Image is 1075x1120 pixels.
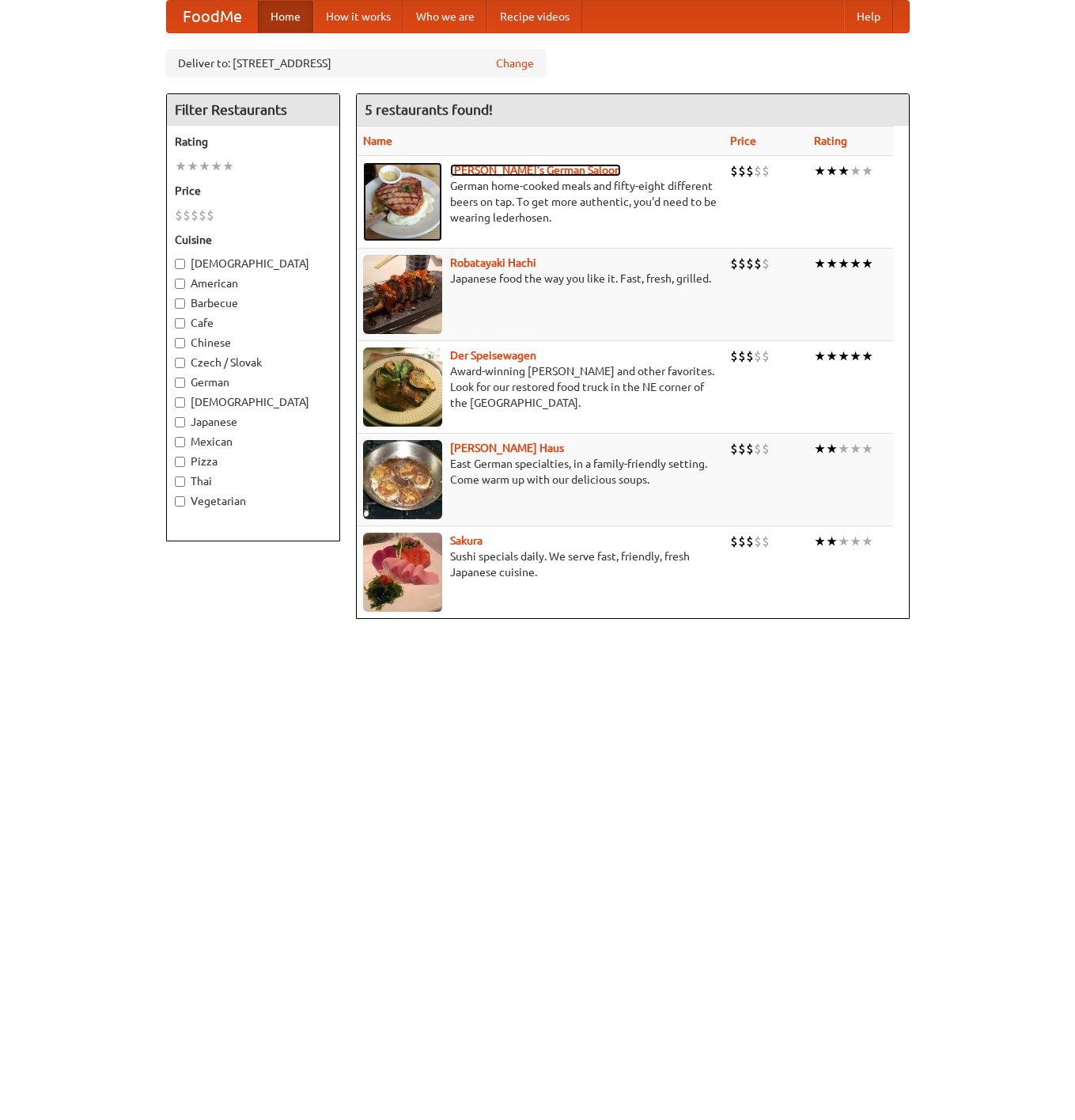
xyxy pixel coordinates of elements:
[826,162,838,180] li: ★
[175,496,185,507] input: Vegetarian
[199,207,206,224] li: $
[191,207,199,224] li: $
[175,374,331,390] label: German
[175,259,185,269] input: [DEMOGRAPHIC_DATA]
[850,533,861,550] li: ★
[746,440,754,457] li: $
[450,534,483,547] a: Sakura
[762,255,770,272] li: $
[175,414,331,430] label: Japanese
[175,315,331,331] label: Cafe
[166,49,546,78] div: Deliver to: [STREET_ADDRESS]
[175,457,185,467] input: Pizza
[183,207,191,224] li: $
[363,440,442,519] img: kohlhaus.jpg
[738,255,746,272] li: $
[826,255,838,272] li: ★
[826,533,838,550] li: ★
[175,338,185,348] input: Chinese
[814,255,826,272] li: ★
[450,349,536,362] a: Der Speisewagen
[762,347,770,365] li: $
[363,347,442,427] img: speisewagen.jpg
[175,476,185,487] input: Thai
[175,295,331,311] label: Barbecue
[730,533,738,550] li: $
[814,135,847,147] a: Rating
[175,355,331,370] label: Czech / Slovak
[175,358,185,368] input: Czech / Slovak
[450,256,536,269] a: Robatayaki Hachi
[175,437,185,447] input: Mexican
[175,394,331,410] label: [DEMOGRAPHIC_DATA]
[844,1,893,32] a: Help
[738,347,746,365] li: $
[838,347,850,365] li: ★
[175,493,331,509] label: Vegetarian
[175,318,185,328] input: Cafe
[730,255,738,272] li: $
[754,347,762,365] li: $
[754,440,762,457] li: $
[175,232,331,248] h5: Cuisine
[762,162,770,180] li: $
[838,533,850,550] li: ★
[175,279,185,289] input: American
[754,162,762,180] li: $
[210,158,222,175] li: ★
[861,347,873,365] li: ★
[738,162,746,180] li: $
[738,533,746,550] li: $
[730,135,756,147] a: Price
[363,178,717,226] p: German home-cooked meals and fifty-eight different beers on tap. To get more authentic, you'd nee...
[450,164,621,177] a: [PERSON_NAME]'s German Saloon
[814,162,826,180] li: ★
[175,473,331,489] label: Thai
[363,135,392,147] a: Name
[814,347,826,365] li: ★
[850,162,861,180] li: ★
[754,533,762,550] li: $
[199,158,210,175] li: ★
[363,271,717,287] p: Japanese food the way you like it. Fast, fresh, grilled.
[313,1,403,32] a: How it works
[838,440,850,457] li: ★
[363,363,717,411] p: Award-winning [PERSON_NAME] and other favorites. Look for our restored food truck in the NE corne...
[730,347,738,365] li: $
[403,1,487,32] a: Who we are
[738,440,746,457] li: $
[746,533,754,550] li: $
[222,158,234,175] li: ★
[762,533,770,550] li: $
[487,1,582,32] a: Recipe videos
[826,440,838,457] li: ★
[838,162,850,180] li: ★
[861,440,873,457] li: ★
[730,162,738,180] li: $
[826,347,838,365] li: ★
[746,347,754,365] li: $
[206,207,214,224] li: $
[363,162,442,241] img: esthers.jpg
[850,347,861,365] li: ★
[175,256,331,271] label: [DEMOGRAPHIC_DATA]
[363,549,717,580] p: Sushi specials daily. We serve fast, friendly, fresh Japanese cuisine.
[850,255,861,272] li: ★
[175,434,331,450] label: Mexican
[167,94,339,126] h4: Filter Restaurants
[746,255,754,272] li: $
[754,255,762,272] li: $
[496,55,534,71] a: Change
[850,440,861,457] li: ★
[730,440,738,457] li: $
[175,207,183,224] li: $
[175,298,185,309] input: Barbecue
[175,134,331,150] h5: Rating
[450,442,564,454] a: [PERSON_NAME] Haus
[861,162,873,180] li: ★
[167,1,258,32] a: FoodMe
